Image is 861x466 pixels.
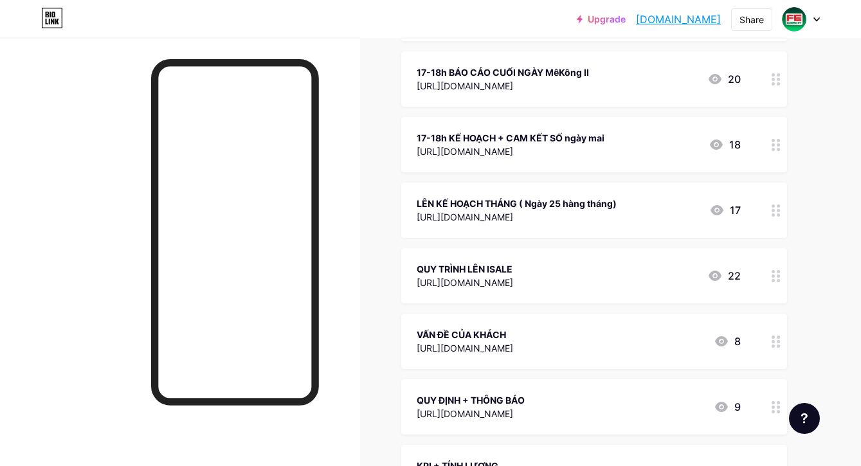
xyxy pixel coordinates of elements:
div: 8 [714,334,741,349]
div: LÊN KẾ HOẠCH THÁNG ( Ngày 25 hàng tháng) [417,197,617,210]
div: [URL][DOMAIN_NAME] [417,210,617,224]
div: 22 [707,268,741,283]
div: [URL][DOMAIN_NAME] [417,276,513,289]
div: 17 [709,202,741,218]
div: 17-18h KẾ HOẠCH + CAM KẾT SỐ ngày mai [417,131,604,145]
div: VẤN ĐỀ CỦA KHÁCH [417,328,513,341]
div: QUY ĐỊNH + THÔNG BÁO [417,393,525,407]
div: 18 [709,137,741,152]
div: QUY TRÌNH LÊN ISALE [417,262,513,276]
img: dt4 [782,7,806,31]
div: 9 [714,399,741,415]
a: [DOMAIN_NAME] [636,12,721,27]
div: [URL][DOMAIN_NAME] [417,341,513,355]
div: [URL][DOMAIN_NAME] [417,145,604,158]
div: [URL][DOMAIN_NAME] [417,79,589,93]
div: 20 [707,71,741,87]
div: [URL][DOMAIN_NAME] [417,407,525,420]
div: 17-18h BÁO CÁO CUỐI NGÀY MêKông II [417,66,589,79]
div: Share [739,13,764,26]
a: Upgrade [577,14,626,24]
